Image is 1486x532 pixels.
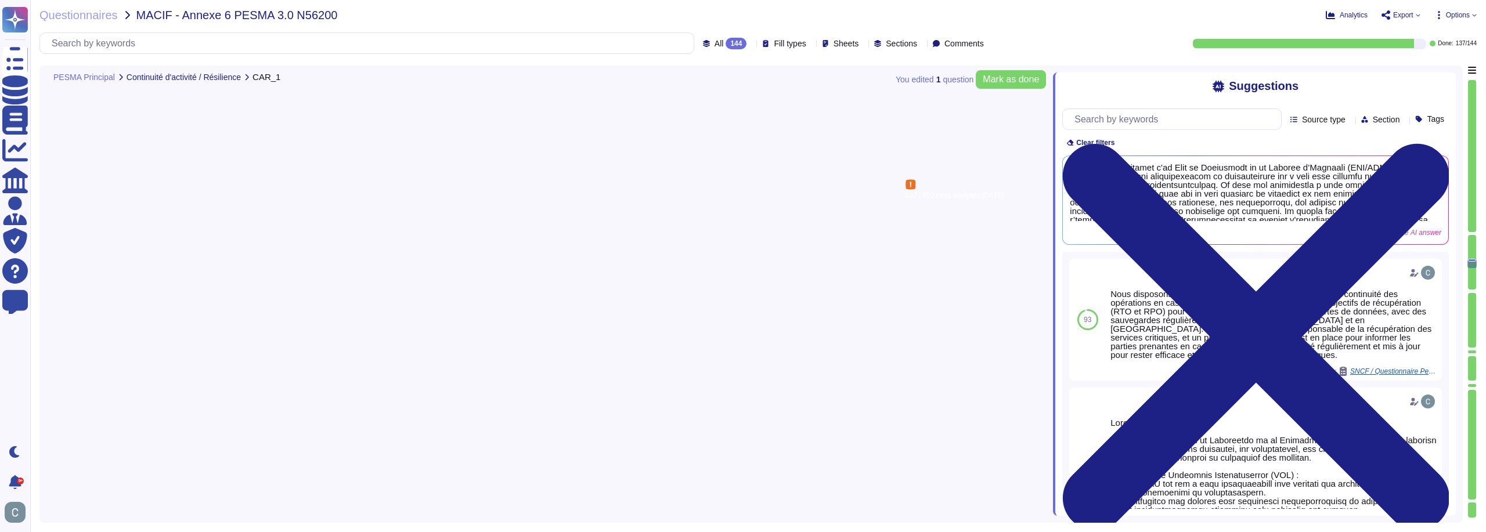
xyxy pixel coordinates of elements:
span: Fill types [774,39,806,48]
img: user [5,502,26,523]
input: Search by keywords [46,33,694,53]
span: Done: [1438,41,1453,46]
div: 144 [726,38,746,49]
b: 1 [936,75,941,84]
span: You edited question [896,75,973,84]
span: Analytics [1340,12,1368,19]
span: Options [1446,12,1470,19]
span: Sheets [834,39,859,48]
span: 137 / 144 [1456,41,1477,46]
button: Mark as done [976,70,1046,89]
span: Mark as done [983,75,1039,84]
span: MACIF - Annexe 6 PESMA 3.0 N56200 [136,9,338,21]
button: user [2,500,34,525]
span: Continuité d'activité / Résilience [127,73,241,81]
span: CAR_1 [253,73,280,81]
span: Export [1393,12,1413,19]
span: 93 [1084,316,1091,323]
span: Questionnaires [39,9,118,21]
span: PESMA Principal [53,73,115,81]
span: Sections [886,39,917,48]
button: Analytics [1326,10,1368,20]
img: user [1421,395,1435,408]
span: Comments [944,39,984,48]
img: user [1421,266,1435,280]
span: All [715,39,724,48]
input: Search by keywords [1069,109,1281,129]
div: 9+ [17,477,24,484]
